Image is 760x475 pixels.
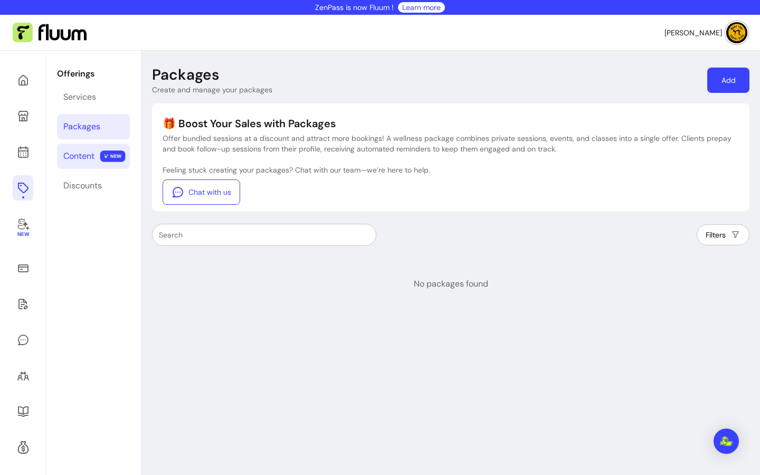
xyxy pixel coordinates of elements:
[163,116,739,131] p: 🎁 Boost Your Sales with Packages
[63,91,96,103] div: Services
[57,114,130,139] a: Packages
[714,429,739,454] div: Open Intercom Messenger
[63,179,102,192] div: Discounts
[152,65,220,84] p: Packages
[13,68,33,93] a: Home
[17,231,28,238] span: New
[13,363,33,388] a: Clients
[100,150,126,162] span: NEW
[163,133,739,154] p: Offer bundled sessions at a discount and attract more bookings! A wellness package combines priva...
[664,27,722,38] span: [PERSON_NAME]
[13,175,33,201] a: Offerings
[707,68,749,93] a: Add
[13,327,33,353] a: My Messages
[57,144,130,169] a: Content NEW
[13,103,33,129] a: My Page
[726,22,747,43] img: avatar
[13,399,33,424] a: Resources
[13,211,33,245] a: New
[163,179,240,205] a: Chat with us
[57,84,130,110] a: Services
[63,150,94,163] div: Content
[315,2,394,13] p: ZenPass is now Fluum !
[402,2,441,13] a: Learn more
[159,230,369,240] input: Search
[664,22,747,43] button: avatar[PERSON_NAME]
[152,84,272,95] p: Create and manage your packages
[163,165,739,175] p: Feeling stuck creating your packages? Chat with our team—we’re here to help.
[13,139,33,165] a: Calendar
[63,120,100,133] div: Packages
[57,68,130,80] p: Offerings
[13,291,33,317] a: Waivers
[414,278,488,290] p: No packages found
[13,255,33,281] a: Sales
[13,23,87,43] img: Fluum Logo
[697,224,749,245] button: Filters
[13,435,33,460] a: Refer & Earn
[57,173,130,198] a: Discounts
